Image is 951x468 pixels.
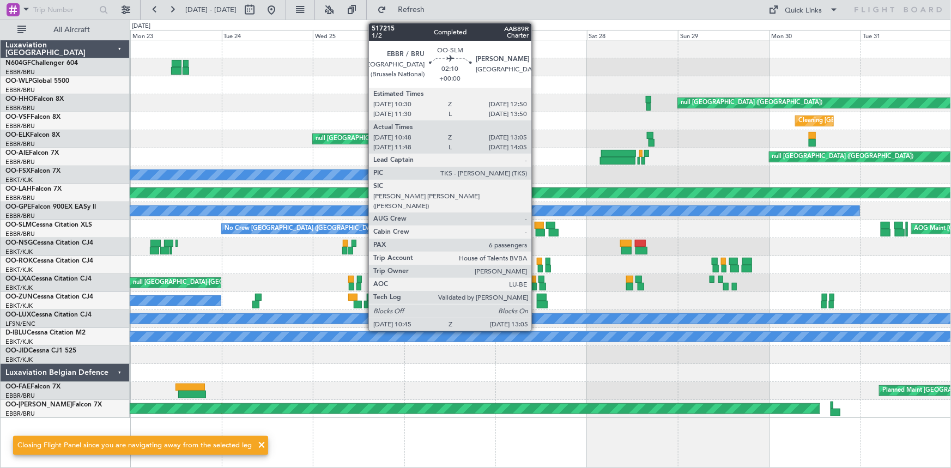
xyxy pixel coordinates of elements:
[5,402,102,408] a: OO-[PERSON_NAME]Falcon 7X
[5,204,31,210] span: OO-GPE
[5,168,60,174] a: OO-FSXFalcon 7X
[222,30,313,40] div: Tue 24
[5,248,33,256] a: EBKT/KJK
[5,222,92,228] a: OO-SLMCessna Citation XLS
[770,30,861,40] div: Mon 30
[5,186,32,192] span: OO-LAH
[5,212,35,220] a: EBBR/BRU
[5,186,62,192] a: OO-LAHFalcon 7X
[5,150,59,156] a: OO-AIEFalcon 7X
[785,5,822,16] div: Quick Links
[12,21,118,39] button: All Aircraft
[316,131,457,147] div: null [GEOGRAPHIC_DATA] ([GEOGRAPHIC_DATA])
[5,132,60,138] a: OO-ELKFalcon 8X
[5,312,31,318] span: OO-LUX
[587,30,679,40] div: Sat 28
[5,348,76,354] a: OO-JIDCessna CJ1 525
[5,176,33,184] a: EBKT/KJK
[5,222,32,228] span: OO-SLM
[678,30,770,40] div: Sun 29
[5,320,35,328] a: LFSN/ENC
[5,230,35,238] a: EBBR/BRU
[5,294,33,300] span: OO-ZUN
[5,240,93,246] a: OO-NSGCessna Citation CJ4
[5,114,31,120] span: OO-VSF
[5,348,28,354] span: OO-JID
[5,384,31,390] span: OO-FAE
[5,150,29,156] span: OO-AIE
[389,6,434,14] span: Refresh
[5,114,60,120] a: OO-VSFFalcon 8X
[772,149,914,165] div: null [GEOGRAPHIC_DATA] ([GEOGRAPHIC_DATA])
[5,392,35,400] a: EBBR/BRU
[5,258,33,264] span: OO-ROK
[495,30,587,40] div: Fri 27
[5,86,35,94] a: EBBR/BRU
[5,204,96,210] a: OO-GPEFalcon 900EX EASy II
[5,122,35,130] a: EBBR/BRU
[5,194,35,202] a: EBBR/BRU
[5,60,78,66] a: N604GFChallenger 604
[5,330,27,336] span: D-IBLU
[5,266,33,274] a: EBKT/KJK
[5,302,33,310] a: EBKT/KJK
[764,1,844,19] button: Quick Links
[17,440,252,451] div: Closing Flight Panel since you are navigating away from the selected leg
[5,158,35,166] a: EBBR/BRU
[225,221,407,237] div: No Crew [GEOGRAPHIC_DATA] ([GEOGRAPHIC_DATA] National)
[313,30,404,40] div: Wed 25
[5,284,33,292] a: EBKT/KJK
[5,338,33,346] a: EBKT/KJK
[5,258,93,264] a: OO-ROKCessna Citation CJ4
[5,330,86,336] a: D-IBLUCessna Citation M2
[5,96,64,102] a: OO-HHOFalcon 8X
[5,168,31,174] span: OO-FSX
[33,2,96,18] input: Trip Number
[130,30,222,40] div: Mon 23
[133,275,271,291] div: null [GEOGRAPHIC_DATA]-[GEOGRAPHIC_DATA]
[372,1,438,19] button: Refresh
[185,5,237,15] span: [DATE] - [DATE]
[5,410,35,418] a: EBBR/BRU
[5,96,34,102] span: OO-HHO
[5,402,72,408] span: OO-[PERSON_NAME]
[404,30,496,40] div: Thu 26
[5,68,35,76] a: EBBR/BRU
[5,384,60,390] a: OO-FAEFalcon 7X
[5,78,69,84] a: OO-WLPGlobal 5500
[5,312,92,318] a: OO-LUXCessna Citation CJ4
[132,22,150,31] div: [DATE]
[28,26,115,34] span: All Aircraft
[5,240,33,246] span: OO-NSG
[681,95,822,111] div: null [GEOGRAPHIC_DATA] ([GEOGRAPHIC_DATA])
[5,104,35,112] a: EBBR/BRU
[5,356,33,364] a: EBKT/KJK
[5,276,31,282] span: OO-LXA
[5,276,92,282] a: OO-LXACessna Citation CJ4
[5,60,31,66] span: N604GF
[5,294,93,300] a: OO-ZUNCessna Citation CJ4
[5,78,32,84] span: OO-WLP
[5,132,30,138] span: OO-ELK
[5,140,35,148] a: EBBR/BRU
